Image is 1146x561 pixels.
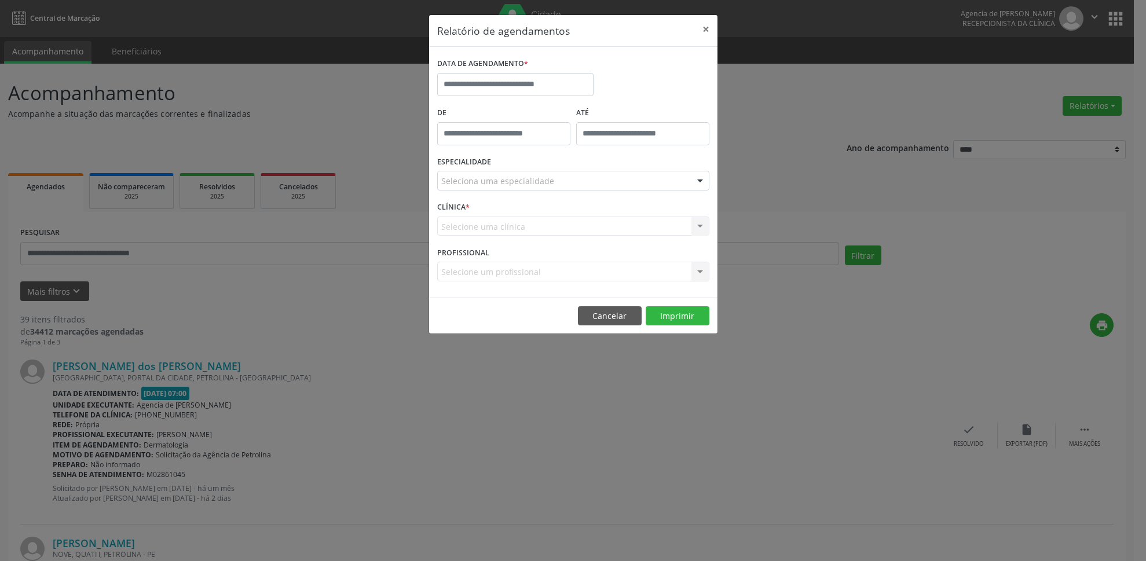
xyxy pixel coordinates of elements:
[437,23,570,38] h5: Relatório de agendamentos
[578,306,642,326] button: Cancelar
[437,199,470,217] label: CLÍNICA
[437,55,528,73] label: DATA DE AGENDAMENTO
[437,104,570,122] label: De
[437,153,491,171] label: ESPECIALIDADE
[576,104,709,122] label: ATÉ
[437,244,489,262] label: PROFISSIONAL
[694,15,717,43] button: Close
[646,306,709,326] button: Imprimir
[441,175,554,187] span: Seleciona uma especialidade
